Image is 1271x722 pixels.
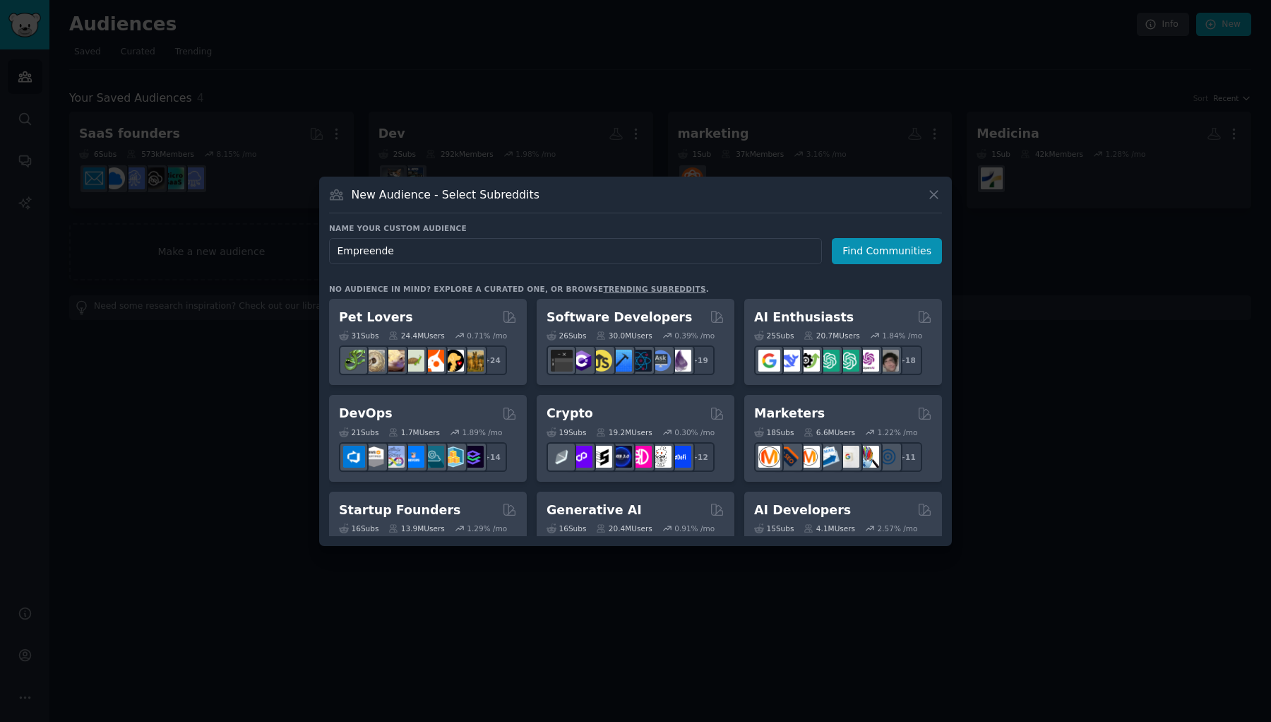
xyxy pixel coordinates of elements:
div: 6.6M Users [804,427,855,437]
div: 25 Sub s [754,331,794,341]
h2: DevOps [339,405,393,422]
img: CryptoNews [650,446,672,468]
img: MarketingResearch [857,446,879,468]
img: learnjavascript [590,350,612,372]
div: 16 Sub s [339,523,378,533]
img: software [551,350,573,372]
h3: New Audience - Select Subreddits [352,187,539,202]
img: AskMarketing [798,446,820,468]
img: defi_ [669,446,691,468]
img: AskComputerScience [650,350,672,372]
img: OnlineMarketing [877,446,899,468]
img: cockatiel [422,350,444,372]
img: defiblockchain [630,446,652,468]
div: 21 Sub s [339,427,378,437]
div: 1.84 % /mo [882,331,922,341]
img: turtle [402,350,424,372]
div: 0.30 % /mo [674,427,715,437]
img: Docker_DevOps [383,446,405,468]
div: 0.71 % /mo [467,331,507,341]
img: googleads [837,446,859,468]
img: csharp [571,350,592,372]
h2: AI Developers [754,502,851,519]
div: 13.9M Users [388,523,444,533]
div: 24.4M Users [388,331,444,341]
h2: Pet Lovers [339,309,413,326]
img: OpenAIDev [857,350,879,372]
a: trending subreddits [603,285,705,293]
img: web3 [610,446,632,468]
div: + 18 [893,345,922,375]
img: Emailmarketing [818,446,840,468]
img: ballpython [363,350,385,372]
img: dogbreed [462,350,484,372]
img: DeepSeek [778,350,800,372]
img: bigseo [778,446,800,468]
div: + 11 [893,442,922,472]
div: 18 Sub s [754,427,794,437]
h2: Marketers [754,405,825,422]
img: 0xPolygon [571,446,592,468]
img: PlatformEngineers [462,446,484,468]
button: Find Communities [832,238,942,264]
div: + 14 [477,442,507,472]
img: content_marketing [758,446,780,468]
div: 1.7M Users [388,427,440,437]
div: + 19 [685,345,715,375]
img: GoogleGeminiAI [758,350,780,372]
img: ethfinance [551,446,573,468]
div: 1.22 % /mo [878,427,918,437]
div: 1.29 % /mo [467,523,507,533]
div: 31 Sub s [339,331,378,341]
div: 19 Sub s [547,427,586,437]
h2: Crypto [547,405,593,422]
div: 20.7M Users [804,331,859,341]
h2: Generative AI [547,502,642,519]
img: DevOpsLinks [402,446,424,468]
div: 2.57 % /mo [878,523,918,533]
div: 4.1M Users [804,523,855,533]
div: No audience in mind? Explore a curated one, or browse . [329,284,709,294]
img: AWS_Certified_Experts [363,446,385,468]
img: chatgpt_prompts_ [837,350,859,372]
img: leopardgeckos [383,350,405,372]
div: 26 Sub s [547,331,586,341]
div: + 24 [477,345,507,375]
div: 0.39 % /mo [674,331,715,341]
h2: Startup Founders [339,502,460,519]
img: PetAdvice [442,350,464,372]
div: 0.91 % /mo [674,523,715,533]
div: 30.0M Users [596,331,652,341]
img: azuredevops [343,446,365,468]
img: ethstaker [590,446,612,468]
img: reactnative [630,350,652,372]
img: elixir [669,350,691,372]
img: iOSProgramming [610,350,632,372]
input: Pick a short name, like "Digital Marketers" or "Movie-Goers" [329,238,822,264]
div: 19.2M Users [596,427,652,437]
h2: Software Developers [547,309,692,326]
img: herpetology [343,350,365,372]
div: 20.4M Users [596,523,652,533]
div: + 12 [685,442,715,472]
img: chatgpt_promptDesign [818,350,840,372]
img: platformengineering [422,446,444,468]
h3: Name your custom audience [329,223,942,233]
h2: AI Enthusiasts [754,309,854,326]
div: 1.89 % /mo [463,427,503,437]
img: AItoolsCatalog [798,350,820,372]
img: ArtificalIntelligence [877,350,899,372]
div: 16 Sub s [547,523,586,533]
img: aws_cdk [442,446,464,468]
div: 15 Sub s [754,523,794,533]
